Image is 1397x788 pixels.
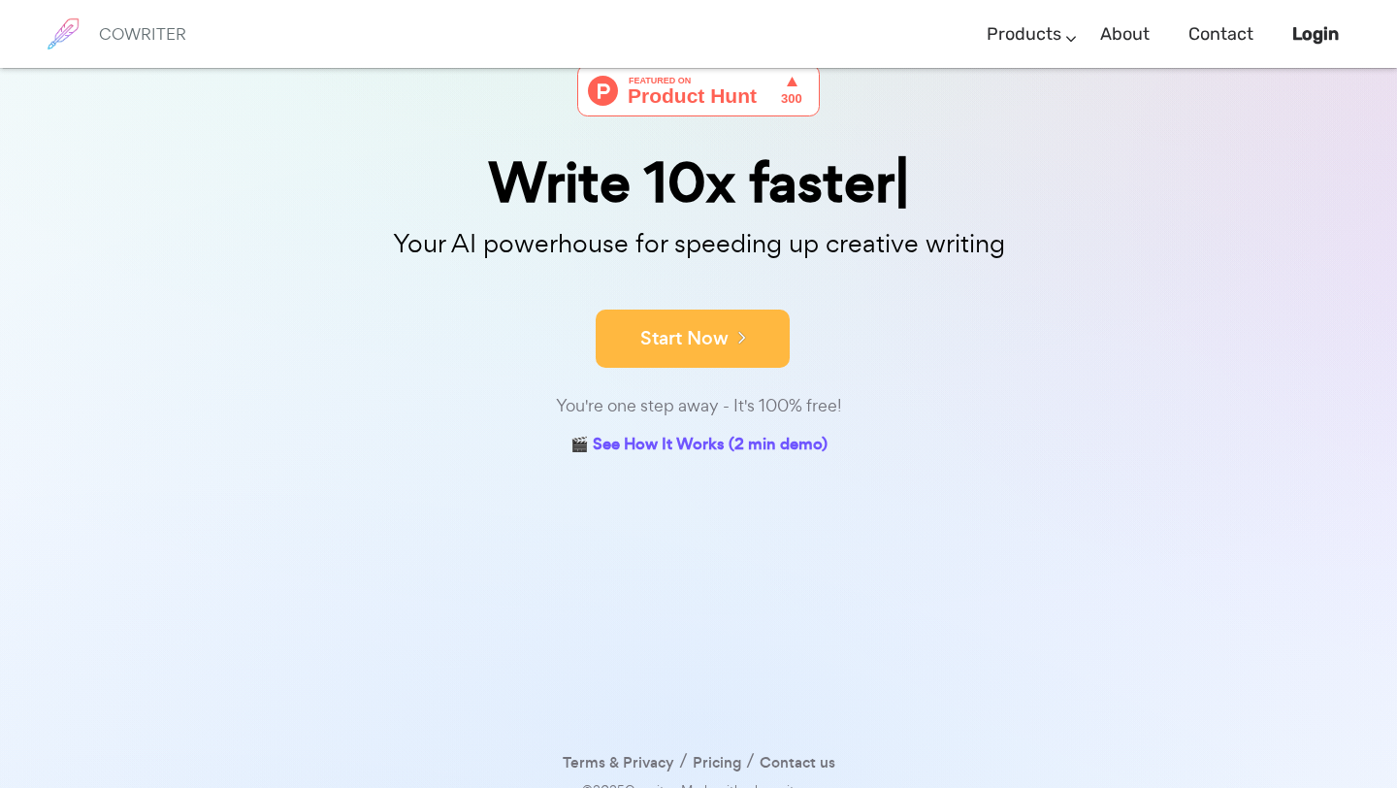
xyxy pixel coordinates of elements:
div: Write 10x faster [213,155,1184,211]
span: / [741,748,760,773]
a: About [1100,6,1150,63]
img: Cowriter - Your AI buddy for speeding up creative writing | Product Hunt [577,64,820,116]
a: Terms & Privacy [563,749,674,777]
h6: COWRITER [99,25,186,43]
p: Your AI powerhouse for speeding up creative writing [213,223,1184,265]
a: Products [987,6,1061,63]
b: Login [1292,23,1339,45]
a: 🎬 See How It Works (2 min demo) [570,431,828,461]
a: Login [1292,6,1339,63]
div: You're one step away - It's 100% free! [213,392,1184,420]
a: Contact [1188,6,1253,63]
button: Start Now [596,310,790,368]
span: / [674,748,693,773]
a: Contact us [760,749,835,777]
a: Pricing [693,749,741,777]
img: brand logo [39,10,87,58]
